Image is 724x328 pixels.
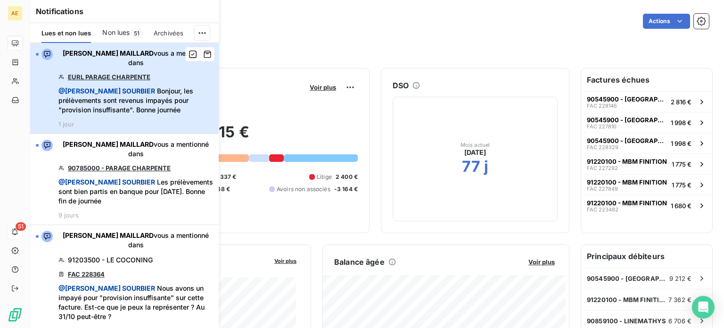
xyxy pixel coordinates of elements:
[587,165,618,171] span: FAC 227292
[102,28,130,37] span: Non lues
[671,202,691,210] span: 1 680 €
[528,258,555,266] span: Voir plus
[581,91,712,112] button: 90545900 - [GEOGRAPHIC_DATA][PERSON_NAME]FAC 2281462 816 €
[393,80,409,91] h6: DSO
[16,222,26,231] span: 51
[461,142,490,148] span: Mois actuel
[334,185,358,193] span: -3 164 €
[671,98,691,106] span: 2 816 €
[668,296,691,303] span: 7 362 €
[581,245,712,268] h6: Principaux débiteurs
[581,174,712,195] button: 91220100 - MBM FINITIONFAC 2278491 775 €
[581,153,712,174] button: 91220100 - MBM FINITIONFAC 2272921 775 €
[58,284,155,292] span: @ [PERSON_NAME] SOURBIER
[587,317,666,325] span: 90859100 - LINEMATHYS
[277,185,330,193] span: Avoirs non associés
[58,211,79,219] span: 9 jours
[484,157,488,176] h2: j
[587,158,667,165] span: 91220100 - MBM FINITION
[36,6,213,17] h6: Notifications
[30,43,219,134] button: [PERSON_NAME] MAILLARDvous a mentionné dansEURL PARAGE CHARPENTE @[PERSON_NAME] SOURBIER Bonjour,...
[63,140,154,148] span: [PERSON_NAME] MAILLARD
[8,6,23,21] div: AE
[154,29,183,37] span: Archivées
[587,124,617,129] span: FAC 227810
[587,137,667,144] span: 90545900 - [GEOGRAPHIC_DATA][PERSON_NAME]
[58,231,213,250] span: vous a mentionné dans
[307,83,339,92] button: Voir plus
[464,148,486,157] span: [DATE]
[643,14,690,29] button: Actions
[462,157,480,176] h2: 77
[581,112,712,133] button: 90545900 - [GEOGRAPHIC_DATA][PERSON_NAME]FAC 2278101 998 €
[58,87,155,95] span: @ [PERSON_NAME] SOURBIER
[58,178,155,186] span: @ [PERSON_NAME] SOURBIER
[63,49,154,57] span: [PERSON_NAME] MAILLARD
[8,307,23,322] img: Logo LeanPay
[581,195,712,216] button: 91220100 - MBM FINITIONFAC 2234821 680 €
[334,256,385,268] h6: Balance âgée
[526,258,558,266] button: Voir plus
[68,255,153,265] span: 91203500 - LE COCONING
[669,275,691,282] span: 9 212 €
[131,29,142,37] span: 51
[271,256,299,265] button: Voir plus
[587,207,618,212] span: FAC 223482
[58,86,213,115] span: Bonjour, les prélèvements sont revenus impayés pour "provision insuffisante". Bonne journée
[672,160,691,168] span: 1 775 €
[41,29,91,37] span: Lues et non lues
[68,73,150,81] a: EURL PARAGE CHARPENTE
[672,181,691,189] span: 1 775 €
[587,296,668,303] span: 91220100 - MBM FINITION
[587,103,617,109] span: FAC 228146
[58,177,213,206] span: Les prélèvements sont bien partis en banque pour [DATE]. Bonne fin de journée
[587,178,667,186] span: 91220100 - MBM FINITION
[587,95,667,103] span: 90545900 - [GEOGRAPHIC_DATA][PERSON_NAME]
[58,284,213,321] span: Nous avons un impayé pour "provision insuffisante" sur cette facture. Est-ce que je peux la repré...
[58,49,213,67] span: vous a mentionné dans
[58,140,213,159] span: vous a mentionné dans
[317,173,332,181] span: Litige
[668,317,691,325] span: 6 706 €
[68,164,171,172] a: 90785000 - PARAGE CHARPENTE
[692,296,715,319] div: Open Intercom Messenger
[671,140,691,147] span: 1 998 €
[587,116,667,124] span: 90545900 - [GEOGRAPHIC_DATA][PERSON_NAME]
[671,119,691,126] span: 1 998 €
[58,120,74,128] span: 1 jour
[30,134,219,225] button: [PERSON_NAME] MAILLARDvous a mentionné dans90785000 - PARAGE CHARPENTE @[PERSON_NAME] SOURBIER Le...
[274,258,296,264] span: Voir plus
[587,275,669,282] span: 90545900 - [GEOGRAPHIC_DATA][PERSON_NAME]
[587,186,618,192] span: FAC 227849
[68,270,105,278] a: FAC 228364
[214,173,236,181] span: 3 337 €
[587,144,618,150] span: FAC 228329
[336,173,358,181] span: 2 400 €
[587,199,667,207] span: 91220100 - MBM FINITION
[63,231,154,239] span: [PERSON_NAME] MAILLARD
[581,133,712,153] button: 90545900 - [GEOGRAPHIC_DATA][PERSON_NAME]FAC 2283291 998 €
[310,84,336,91] span: Voir plus
[581,68,712,91] h6: Factures échues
